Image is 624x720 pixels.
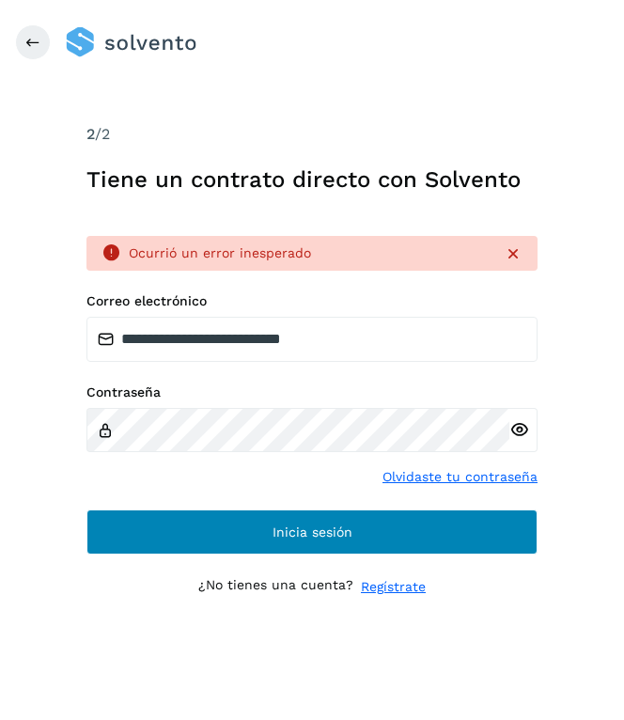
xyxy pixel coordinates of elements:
label: Contraseña [86,384,538,400]
button: Inicia sesión [86,509,538,555]
span: Inicia sesión [273,525,352,539]
div: /2 [86,123,538,146]
label: Correo electrónico [86,293,538,309]
a: Olvidaste tu contraseña [382,467,538,487]
a: Regístrate [361,577,426,597]
p: ¿No tienes una cuenta? [198,577,353,597]
span: 2 [86,125,95,143]
h1: Tiene un contrato directo con Solvento [86,166,538,194]
div: Ocurrió un error inesperado [129,243,489,263]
